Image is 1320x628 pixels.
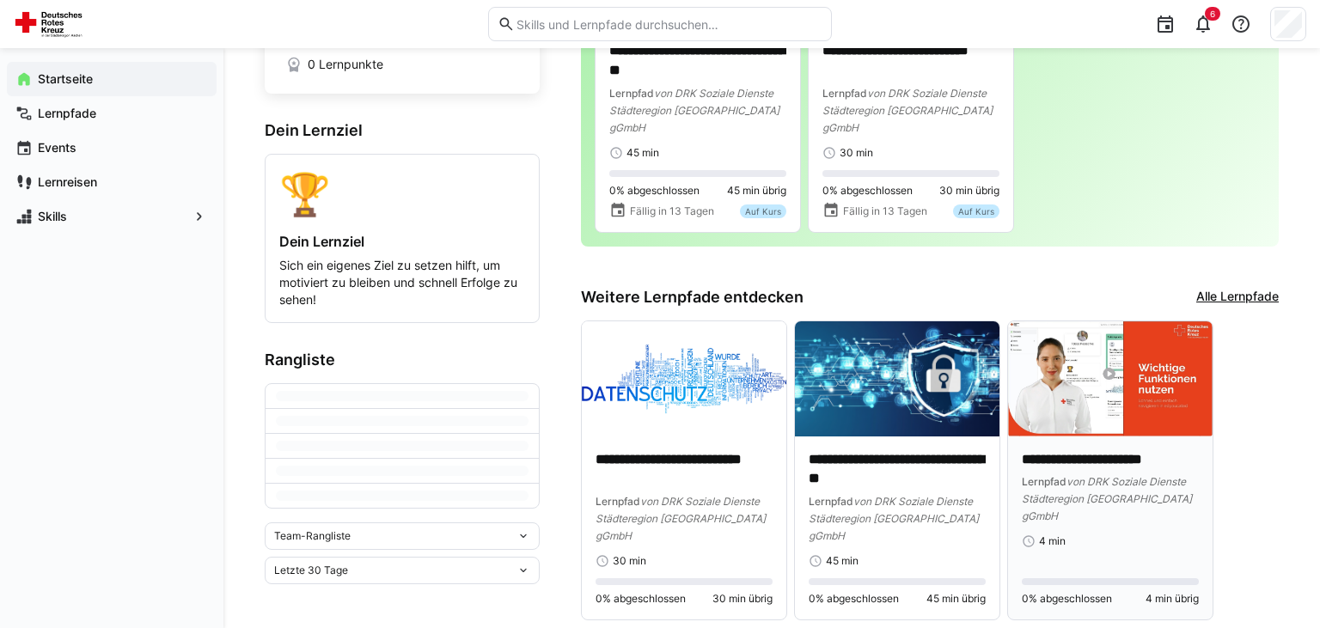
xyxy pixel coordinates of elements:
[926,592,986,606] span: 45 min übrig
[1022,592,1112,606] span: 0% abgeschlossen
[1008,321,1213,436] img: image
[279,233,525,250] h4: Dein Lernziel
[939,184,999,198] span: 30 min übrig
[843,204,927,218] span: Fällig in 13 Tagen
[274,564,348,577] span: Letzte 30 Tage
[609,87,654,100] span: Lernpfad
[630,204,714,218] span: Fällig in 13 Tagen
[727,184,786,198] span: 45 min übrig
[596,495,640,508] span: Lernpfad
[1146,592,1199,606] span: 4 min übrig
[953,204,999,218] div: Auf Kurs
[279,257,525,308] p: Sich ein eigenes Ziel zu setzen hilft, um motiviert zu bleiben und schnell Erfolge zu sehen!
[822,87,867,100] span: Lernpfad
[581,288,804,307] h3: Weitere Lernpfade entdecken
[809,495,853,508] span: Lernpfad
[1039,534,1066,548] span: 4 min
[1022,475,1192,522] span: von DRK Soziale Dienste Städteregion [GEOGRAPHIC_DATA] gGmbH
[596,495,766,542] span: von DRK Soziale Dienste Städteregion [GEOGRAPHIC_DATA] gGmbH
[740,204,786,218] div: Auf Kurs
[822,87,993,134] span: von DRK Soziale Dienste Städteregion [GEOGRAPHIC_DATA] gGmbH
[626,146,659,160] span: 45 min
[515,16,822,32] input: Skills und Lernpfade durchsuchen…
[596,592,686,606] span: 0% abgeschlossen
[308,56,383,73] span: 0 Lernpunkte
[822,184,913,198] span: 0% abgeschlossen
[826,554,859,568] span: 45 min
[1022,475,1066,488] span: Lernpfad
[609,184,700,198] span: 0% abgeschlossen
[1196,288,1279,307] a: Alle Lernpfade
[274,529,351,543] span: Team-Rangliste
[582,321,786,436] img: image
[265,351,540,369] h3: Rangliste
[613,554,646,568] span: 30 min
[840,146,873,160] span: 30 min
[809,495,979,542] span: von DRK Soziale Dienste Städteregion [GEOGRAPHIC_DATA] gGmbH
[279,168,525,219] div: 🏆
[712,592,773,606] span: 30 min übrig
[795,321,999,436] img: image
[265,121,540,140] h3: Dein Lernziel
[809,592,899,606] span: 0% abgeschlossen
[1210,9,1215,19] span: 6
[609,87,779,134] span: von DRK Soziale Dienste Städteregion [GEOGRAPHIC_DATA] gGmbH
